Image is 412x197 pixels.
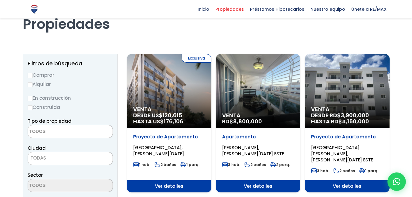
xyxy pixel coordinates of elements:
[28,60,113,67] h2: Filtros de búsqueda
[163,111,182,119] span: 120,615
[133,134,205,140] p: Proyecto de Apartamento
[216,180,300,192] span: Ver detalles
[307,5,348,14] span: Nuestro equipo
[28,103,113,111] label: Construida
[29,4,40,15] img: Logo de REMAX
[133,106,205,112] span: Venta
[222,118,262,125] span: RD$
[28,152,113,165] span: TODAS
[311,134,383,140] p: Proyecto de Apartamento
[341,111,369,119] span: 3,900,000
[212,5,247,14] span: Propiedades
[342,118,369,125] span: 4,150,000
[348,5,390,14] span: Únete a RE/MAX
[305,54,389,192] a: Venta DESDE RD$3,900,000 HASTA RD$4,150,000 Proyecto de Apartamento [GEOGRAPHIC_DATA][PERSON_NAME...
[222,162,240,167] span: 3 hab.
[194,5,212,14] span: Inicio
[311,144,373,163] span: [GEOGRAPHIC_DATA][PERSON_NAME], [PERSON_NAME][DATE] ESTE
[28,96,33,101] input: En construcción
[127,180,211,192] span: Ver detalles
[216,54,300,192] a: Venta RD$8,800,000 Apartamento [PERSON_NAME], [PERSON_NAME][DATE] ESTE 3 hab. 2 baños 2 parq. Ver...
[182,54,211,63] span: Exclusiva
[28,80,113,88] label: Alquilar
[28,94,113,102] label: En construcción
[28,179,87,192] textarea: Search
[127,54,211,192] a: Exclusiva Venta DESDE US$120,615 HASTA US$176,106 Proyecto de Apartamento [GEOGRAPHIC_DATA], [PER...
[311,112,383,125] span: DESDE RD$
[28,125,87,138] textarea: Search
[28,82,33,87] input: Alquilar
[245,162,266,167] span: 2 baños
[28,71,113,79] label: Comprar
[333,168,355,173] span: 2 baños
[28,145,46,151] span: Ciudad
[222,112,294,118] span: Venta
[222,144,284,157] span: [PERSON_NAME], [PERSON_NAME][DATE] ESTE
[164,118,183,125] span: 176,106
[133,144,184,157] span: [GEOGRAPHIC_DATA], [PERSON_NAME][DATE]
[311,106,383,112] span: Venta
[359,168,378,173] span: 1 parq.
[28,118,71,124] span: Tipo de propiedad
[28,73,33,78] input: Comprar
[233,118,262,125] span: 8,800,000
[133,112,205,125] span: DESDE US$
[311,118,383,125] span: HASTA RD$
[222,134,294,140] p: Apartamento
[180,162,199,167] span: 1 parq.
[28,105,33,110] input: Construida
[28,172,43,178] span: Sector
[133,162,150,167] span: 1 hab.
[30,155,46,161] span: TODAS
[155,162,176,167] span: 2 baños
[133,118,205,125] span: HASTA US$
[247,5,307,14] span: Préstamos Hipotecarios
[305,180,389,192] span: Ver detalles
[311,168,329,173] span: 3 hab.
[28,154,113,162] span: TODAS
[270,162,290,167] span: 2 parq.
